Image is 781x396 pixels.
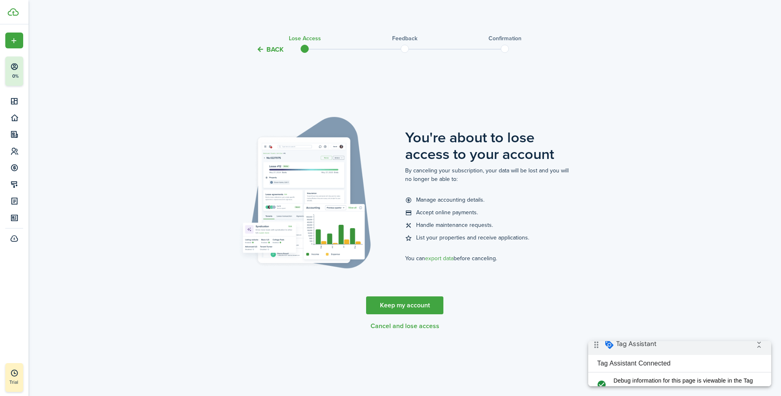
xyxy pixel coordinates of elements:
h3: Lose access [289,34,321,43]
p: Trial [9,379,42,386]
button: Cancel and lose access [371,322,439,330]
p: 0% [10,73,20,80]
li: Handle maintenance requests. [405,221,576,229]
li: Accept online payments. [405,208,576,217]
i: check_circle [7,35,20,52]
button: Open menu [5,33,23,48]
a: Trial [5,363,23,392]
p: You can before canceling. [405,254,576,263]
img: TenantCloud [8,8,19,16]
h3: Confirmation [489,34,521,43]
button: export data [425,254,454,263]
span: Debug information for this page is viewable in the Tag Assistant window [25,35,170,52]
placeholder-page-title: You're about to lose access to your account [405,109,576,162]
img: Access image [234,109,383,276]
button: 0% [5,57,73,86]
button: Back [256,45,284,54]
a: Keep my account [366,296,443,314]
a: Learn more [72,44,102,51]
h3: Feedback [392,34,417,43]
p: By canceling your subscription, your data will be lost and you will no longer be able to: [405,166,576,183]
li: Manage accounting details. [405,196,576,204]
li: List your properties and receive applications. [405,233,576,242]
